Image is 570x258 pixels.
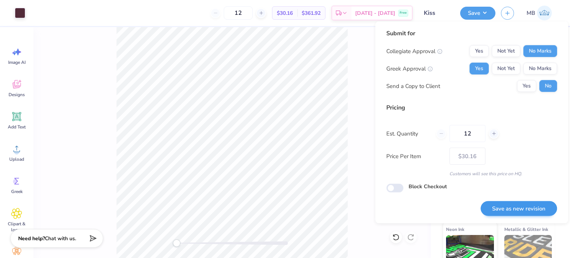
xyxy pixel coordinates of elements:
[517,80,536,92] button: Yes
[409,183,447,190] label: Block Checkout
[386,29,557,38] div: Submit for
[400,10,407,16] span: Free
[386,152,444,160] label: Price Per Item
[9,156,24,162] span: Upload
[469,45,489,57] button: Yes
[8,124,26,130] span: Add Text
[492,63,520,75] button: Not Yet
[224,6,253,20] input: – –
[492,45,520,57] button: Not Yet
[277,9,293,17] span: $30.16
[9,92,25,98] span: Designs
[386,103,557,112] div: Pricing
[173,239,180,247] div: Accessibility label
[460,7,495,20] button: Save
[18,235,45,242] strong: Need help?
[45,235,76,242] span: Chat with us.
[523,6,555,20] a: MB
[469,63,489,75] button: Yes
[449,125,485,142] input: – –
[539,80,557,92] button: No
[355,9,395,17] span: [DATE] - [DATE]
[386,82,440,90] div: Send a Copy to Client
[386,170,557,177] div: Customers will see this price on HQ.
[527,9,535,17] span: MB
[386,129,430,138] label: Est. Quantity
[8,59,26,65] span: Image AI
[418,6,455,20] input: Untitled Design
[302,9,321,17] span: $361.92
[386,64,433,73] div: Greek Approval
[481,201,557,216] button: Save as new revision
[504,225,548,233] span: Metallic & Glitter Ink
[11,189,23,195] span: Greek
[523,63,557,75] button: No Marks
[446,225,464,233] span: Neon Ink
[523,45,557,57] button: No Marks
[4,221,29,233] span: Clipart & logos
[537,6,552,20] img: Marianne Bagtang
[386,47,442,55] div: Collegiate Approval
